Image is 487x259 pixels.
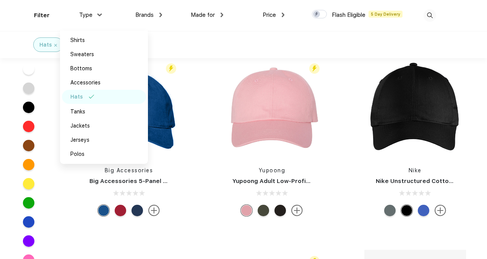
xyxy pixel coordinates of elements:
[191,11,215,18] span: Made for
[54,44,57,47] img: filter_cancel.svg
[39,41,52,49] div: Hats
[70,36,85,44] div: Shirts
[401,205,412,216] div: Black
[70,122,90,130] div: Jackets
[97,13,102,16] img: dropdown.png
[418,205,429,216] div: Game Royal
[241,205,252,216] div: Pink
[274,205,286,216] div: Black
[135,11,154,18] span: Brands
[115,205,126,216] div: Red
[263,11,276,18] span: Price
[291,205,303,216] img: more.svg
[148,205,160,216] img: more.svg
[89,95,94,99] img: filter_selected.svg
[221,57,323,159] img: func=resize&h=266
[435,205,446,216] img: more.svg
[70,79,101,87] div: Accessories
[70,93,83,101] div: Hats
[166,63,176,74] img: flash_active_toggle.svg
[98,205,109,216] div: Royal
[384,205,396,216] div: Dark Grey
[258,205,269,216] div: Green Camo
[34,11,50,20] div: Filter
[70,150,84,158] div: Polos
[424,9,436,22] img: desktop_search.svg
[70,50,94,58] div: Sweaters
[105,167,153,173] a: Big Accessories
[79,11,93,18] span: Type
[309,63,320,74] img: flash_active_toggle.svg
[70,108,85,116] div: Tanks
[368,11,403,18] span: 5 Day Delivery
[409,167,422,173] a: Nike
[232,178,373,185] a: Yupoong Adult Low-Profile Cotton Twill Dad Cap
[259,167,286,173] a: Yupoong
[89,178,256,185] a: Big Accessories 5-Panel Brushed Twill Unstructured Cap
[131,205,143,216] div: Navy
[70,65,92,73] div: Bottoms
[332,11,365,18] span: Flash Eligible
[221,13,223,17] img: dropdown.png
[364,57,466,159] img: func=resize&h=266
[159,13,162,17] img: dropdown.png
[282,13,284,17] img: dropdown.png
[70,136,89,144] div: Jerseys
